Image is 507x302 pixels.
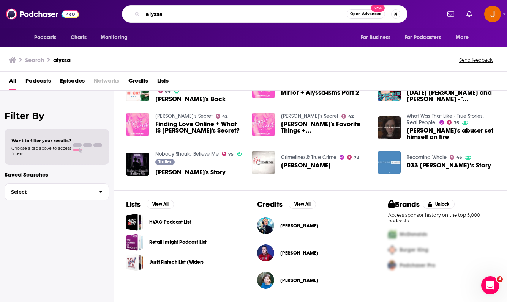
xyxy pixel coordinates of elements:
iframe: Intercom live chat [481,276,499,294]
a: 43 [450,155,462,160]
a: Lists [157,75,169,90]
span: [PERSON_NAME]'s Back [155,96,226,102]
a: HVAC Podcast List [149,218,191,226]
button: Alyssa WestringAlyssa Westring [257,268,363,293]
img: 033 Alyssa’s Story [378,151,401,174]
p: Saved Searches [5,171,109,178]
a: Episodes [60,75,85,90]
span: Networks [94,75,119,90]
img: Alyssa Westring [257,272,274,289]
a: 42 [216,114,228,119]
a: Crimelines® True Crime [281,154,336,161]
button: Open AdvancedNew [347,9,385,19]
button: Show profile menu [484,6,501,22]
span: 033 [PERSON_NAME]’s Story [407,162,491,169]
a: Podcasts [25,75,51,90]
a: Alyssa Westring [280,277,318,283]
div: Search podcasts, credits, & more... [122,5,407,23]
img: Alyssa's Story [126,153,149,176]
span: Podchaser Pro [400,262,435,269]
span: 4 [497,276,503,282]
button: open menu [400,30,452,45]
span: Logged in as justine87181 [484,6,501,22]
img: Alyssa Bergamini [257,217,274,234]
a: Alyssa's Back [155,96,226,102]
span: [PERSON_NAME] [281,162,331,169]
span: Finding Love Online + What IS [PERSON_NAME]'s Secret? [155,121,243,134]
a: Alyssa's Secret [155,113,213,119]
span: [PERSON_NAME]'s Favorite Things + [DEMOGRAPHIC_DATA] of the Lake [281,121,369,134]
a: Alyssa's Secret [281,113,338,119]
a: 42 [341,114,354,119]
span: 75 [228,153,234,156]
a: Alyssa Naeher [280,250,318,256]
a: 75 [222,152,234,156]
span: Select [5,189,93,194]
button: Alyssa NaeherAlyssa Naeher [257,241,363,265]
span: For Business [361,32,391,43]
a: Justt Fintech List (Wider) [126,254,143,271]
input: Search podcasts, credits, & more... [143,8,347,20]
h2: Filter By [5,110,109,121]
img: Second Pro Logo [385,242,400,258]
a: Nobody Should Believe Me [155,151,219,157]
a: 72 [347,155,359,160]
h2: Brands [388,200,420,209]
a: CreditsView All [257,200,316,209]
span: For Podcasters [405,32,441,43]
a: 64 [158,89,171,93]
a: 033 Alyssa’s Story [407,162,491,169]
span: 72 [354,156,359,159]
a: Retail Insight Podcast List [126,234,143,251]
img: Alyssa's abuser set himself on fire [378,116,401,139]
img: Alyssa's Favorite Things + Lady of the Lake [252,113,275,136]
span: 64 [165,90,171,93]
a: Alyssa's Favorite Things + Lady of the Lake [281,121,369,134]
span: [PERSON_NAME]'s Story [155,169,226,175]
h2: Lists [126,200,141,209]
img: Finding Love Online + What IS Alyssa's Secret? [126,113,149,136]
button: Select [5,183,109,200]
span: All [9,75,16,90]
a: HVAC Podcast List [126,214,143,231]
span: New [371,5,385,12]
a: ListsView All [126,200,174,209]
span: Charts [71,32,87,43]
span: McDonalds [400,231,427,238]
a: Credits [128,75,148,90]
span: 75 [454,121,459,125]
span: [PERSON_NAME]'s abuser set himself on fire [407,127,494,140]
button: View All [289,200,316,209]
button: View All [147,200,174,209]
img: Podchaser - Follow, Share and Rate Podcasts [6,7,79,21]
a: Retail Insight Podcast List [149,238,207,246]
a: Show notifications dropdown [463,8,475,20]
span: Want to filter your results? [11,138,71,143]
a: Show notifications dropdown [444,8,457,20]
span: [PERSON_NAME] [280,223,318,229]
span: More [456,32,469,43]
button: Unlock [423,200,455,209]
img: Third Pro Logo [385,258,400,273]
a: Alyssa McLemore [281,162,331,169]
img: Alyssa McLemore [252,151,275,174]
span: Choose a tab above to access filters. [11,146,71,156]
button: open menu [95,30,137,45]
a: Alyssa's Story [155,169,226,175]
a: Becoming Whole [407,154,447,161]
span: Monitoring [101,32,128,43]
span: 43 [456,156,462,159]
p: Access sponsor history on the top 5,000 podcasts. [388,212,494,224]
